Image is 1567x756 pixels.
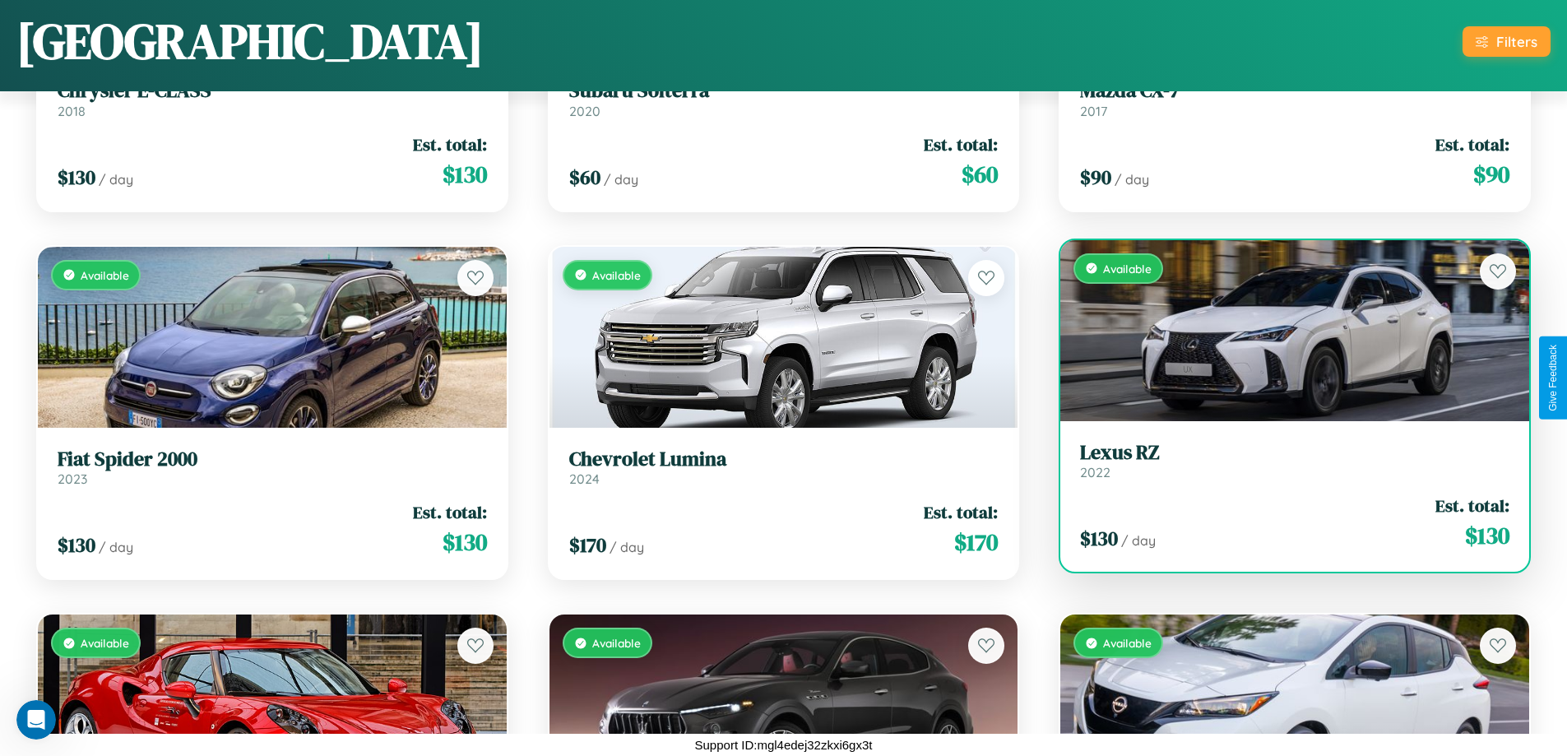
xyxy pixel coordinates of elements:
[99,539,133,555] span: / day
[1080,79,1509,119] a: Mazda CX-72017
[569,531,606,559] span: $ 170
[16,700,56,740] iframe: Intercom live chat
[1080,441,1509,465] h3: Lexus RZ
[924,132,998,156] span: Est. total:
[1473,158,1509,191] span: $ 90
[924,500,998,524] span: Est. total:
[58,164,95,191] span: $ 130
[569,471,600,487] span: 2024
[695,734,873,756] p: Support ID: mgl4edej32zkxi6gx3t
[569,103,600,119] span: 2020
[569,79,999,119] a: Subaru Solterra2020
[413,132,487,156] span: Est. total:
[569,164,600,191] span: $ 60
[962,158,998,191] span: $ 60
[1121,532,1156,549] span: / day
[58,448,487,488] a: Fiat Spider 20002023
[569,79,999,103] h3: Subaru Solterra
[569,448,999,488] a: Chevrolet Lumina2024
[1080,525,1118,552] span: $ 130
[569,448,999,471] h3: Chevrolet Lumina
[1080,441,1509,481] a: Lexus RZ2022
[604,171,638,188] span: / day
[592,268,641,282] span: Available
[58,448,487,471] h3: Fiat Spider 2000
[592,636,641,650] span: Available
[413,500,487,524] span: Est. total:
[954,526,998,559] span: $ 170
[81,636,129,650] span: Available
[1547,345,1559,411] div: Give Feedback
[1080,164,1111,191] span: $ 90
[1115,171,1149,188] span: / day
[81,268,129,282] span: Available
[58,103,86,119] span: 2018
[1080,79,1509,103] h3: Mazda CX-7
[1080,464,1110,480] span: 2022
[16,7,484,75] h1: [GEOGRAPHIC_DATA]
[1465,519,1509,552] span: $ 130
[443,526,487,559] span: $ 130
[1496,33,1537,50] div: Filters
[1103,262,1152,276] span: Available
[443,158,487,191] span: $ 130
[58,471,87,487] span: 2023
[99,171,133,188] span: / day
[1463,26,1551,57] button: Filters
[610,539,644,555] span: / day
[1435,132,1509,156] span: Est. total:
[58,79,487,119] a: Chrysler E-CLASS2018
[1435,494,1509,517] span: Est. total:
[58,79,487,103] h3: Chrysler E-CLASS
[1103,636,1152,650] span: Available
[58,531,95,559] span: $ 130
[1080,103,1107,119] span: 2017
